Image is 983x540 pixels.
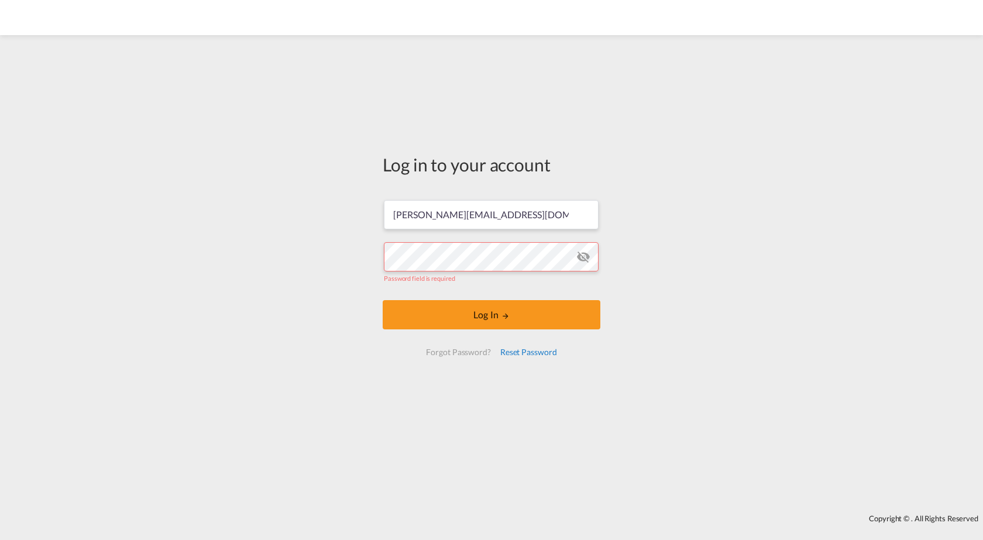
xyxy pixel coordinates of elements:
md-icon: icon-eye-off [576,250,590,264]
div: Log in to your account [383,152,600,177]
button: LOGIN [383,300,600,329]
div: Forgot Password? [421,342,495,363]
input: Enter email/phone number [384,200,599,229]
span: Password field is required [384,274,455,282]
div: Reset Password [496,342,562,363]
